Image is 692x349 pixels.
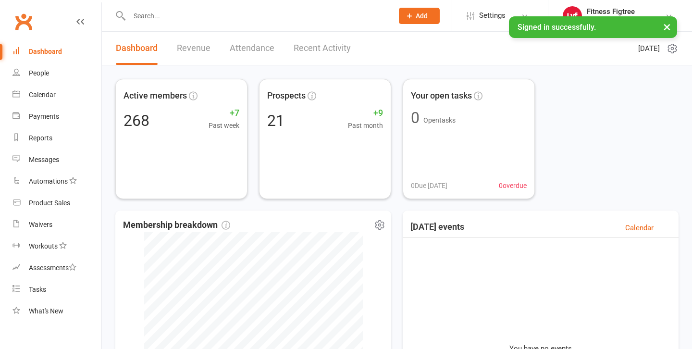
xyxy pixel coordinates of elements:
a: Revenue [177,32,210,65]
button: × [658,16,676,37]
a: Messages [12,149,101,171]
a: Workouts [12,236,101,257]
span: 0 overdue [499,180,527,191]
span: +9 [348,106,383,120]
div: Fitness Figtree [587,7,643,16]
span: Membership breakdown [123,218,230,232]
div: Messages [29,156,59,163]
h3: [DATE] events [410,222,464,234]
span: Open tasks [423,116,456,124]
div: Workouts [29,242,58,250]
div: Calendar [29,91,56,99]
a: Calendar [625,222,654,234]
span: +7 [209,106,239,120]
a: Calendar [12,84,101,106]
span: Settings [479,5,506,26]
a: Assessments [12,257,101,279]
div: Reports [29,134,52,142]
button: Add [399,8,440,24]
a: Attendance [230,32,274,65]
span: Your open tasks [411,89,472,103]
div: Tasks [29,286,46,293]
a: Clubworx [12,10,36,34]
span: Active members [124,89,187,103]
img: thumb_image1753610192.png [563,6,582,25]
a: Tasks [12,279,101,300]
span: Past week [209,120,239,131]
input: Search... [126,9,386,23]
span: Past month [348,120,383,131]
div: Product Sales [29,199,70,207]
a: Reports [12,127,101,149]
span: Prospects [267,89,306,103]
div: Waivers [29,221,52,228]
a: Dashboard [12,41,101,62]
a: Recent Activity [294,32,351,65]
div: 268 [124,113,149,128]
a: People [12,62,101,84]
a: Automations [12,171,101,192]
div: Dashboard [29,48,62,55]
span: Signed in successfully. [518,23,596,32]
div: People [29,69,49,77]
div: What's New [29,307,63,315]
a: Product Sales [12,192,101,214]
span: 0 Due [DATE] [411,180,447,191]
div: 0 [411,110,420,125]
div: 21 [267,113,284,128]
div: Assessments [29,264,76,272]
div: Automations [29,177,68,185]
div: Payments [29,112,59,120]
div: 247 Fitness Figtree [587,16,643,25]
span: [DATE] [638,43,660,54]
a: Dashboard [116,32,158,65]
a: What's New [12,300,101,322]
a: Payments [12,106,101,127]
span: Add [416,12,428,20]
a: Waivers [12,214,101,236]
